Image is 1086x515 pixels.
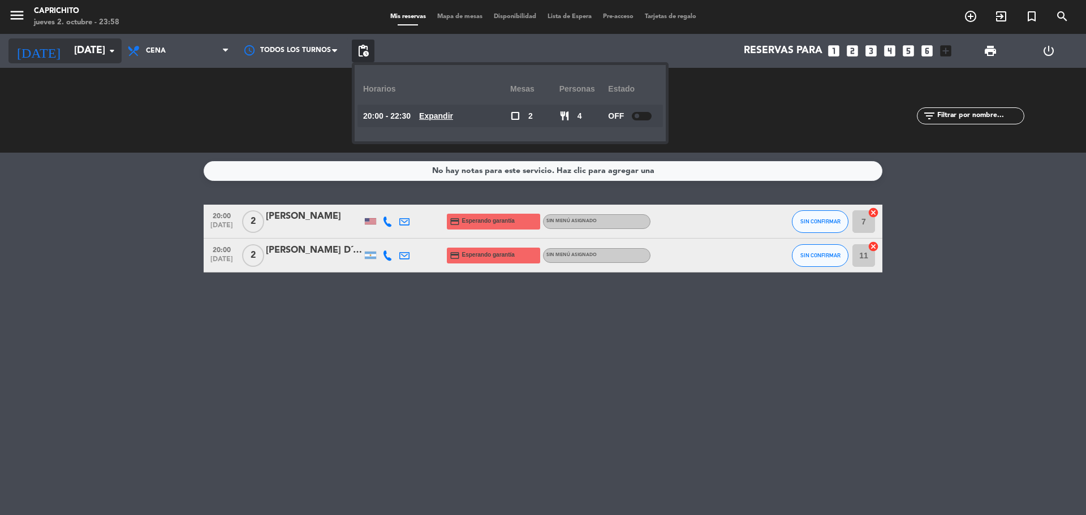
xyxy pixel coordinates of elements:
[208,222,236,235] span: [DATE]
[242,210,264,233] span: 2
[462,250,515,259] span: Esperando garantía
[266,243,362,258] div: [PERSON_NAME] D´[PERSON_NAME]
[608,110,624,123] span: OFF
[488,14,542,20] span: Disponibilidad
[559,73,609,105] div: personas
[1055,10,1069,23] i: search
[559,111,570,121] span: restaurant
[800,218,841,224] span: SIN CONFIRMAR
[923,109,936,123] i: filter_list
[432,14,488,20] span: Mapa de mesas
[363,73,510,105] div: Horarios
[419,111,453,120] u: Expandir
[1019,34,1078,68] div: LOG OUT
[542,14,597,20] span: Lista de Espera
[8,7,25,28] button: menu
[826,44,841,58] i: looks_one
[864,44,878,58] i: looks_3
[800,252,841,258] span: SIN CONFIRMAR
[608,73,657,105] div: Estado
[432,165,654,178] div: No hay notas para este servicio. Haz clic para agregar una
[546,219,597,223] span: Sin menú asignado
[1025,10,1038,23] i: turned_in_not
[208,243,236,256] span: 20:00
[744,45,822,57] span: Reservas para
[208,256,236,269] span: [DATE]
[964,10,977,23] i: add_circle_outline
[510,111,520,121] span: check_box_outline_blank
[868,241,879,252] i: cancel
[984,44,997,58] span: print
[868,207,879,218] i: cancel
[597,14,639,20] span: Pre-acceso
[146,47,166,55] span: Cena
[1042,44,1055,58] i: power_settings_new
[356,44,370,58] span: pending_actions
[792,210,848,233] button: SIN CONFIRMAR
[792,244,848,267] button: SIN CONFIRMAR
[34,17,119,28] div: jueves 2. octubre - 23:58
[462,217,515,226] span: Esperando garantía
[208,209,236,222] span: 20:00
[936,110,1024,122] input: Filtrar por nombre...
[920,44,934,58] i: looks_6
[528,110,533,123] span: 2
[639,14,702,20] span: Tarjetas de regalo
[363,110,411,123] span: 20:00 - 22:30
[994,10,1008,23] i: exit_to_app
[901,44,916,58] i: looks_5
[385,14,432,20] span: Mis reservas
[578,110,582,123] span: 4
[450,217,460,227] i: credit_card
[8,7,25,24] i: menu
[845,44,860,58] i: looks_two
[450,250,460,261] i: credit_card
[882,44,897,58] i: looks_4
[242,244,264,267] span: 2
[546,253,597,257] span: Sin menú asignado
[510,73,559,105] div: Mesas
[8,38,68,63] i: [DATE]
[938,44,953,58] i: add_box
[266,209,362,224] div: [PERSON_NAME]
[34,6,119,17] div: Caprichito
[105,44,119,58] i: arrow_drop_down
